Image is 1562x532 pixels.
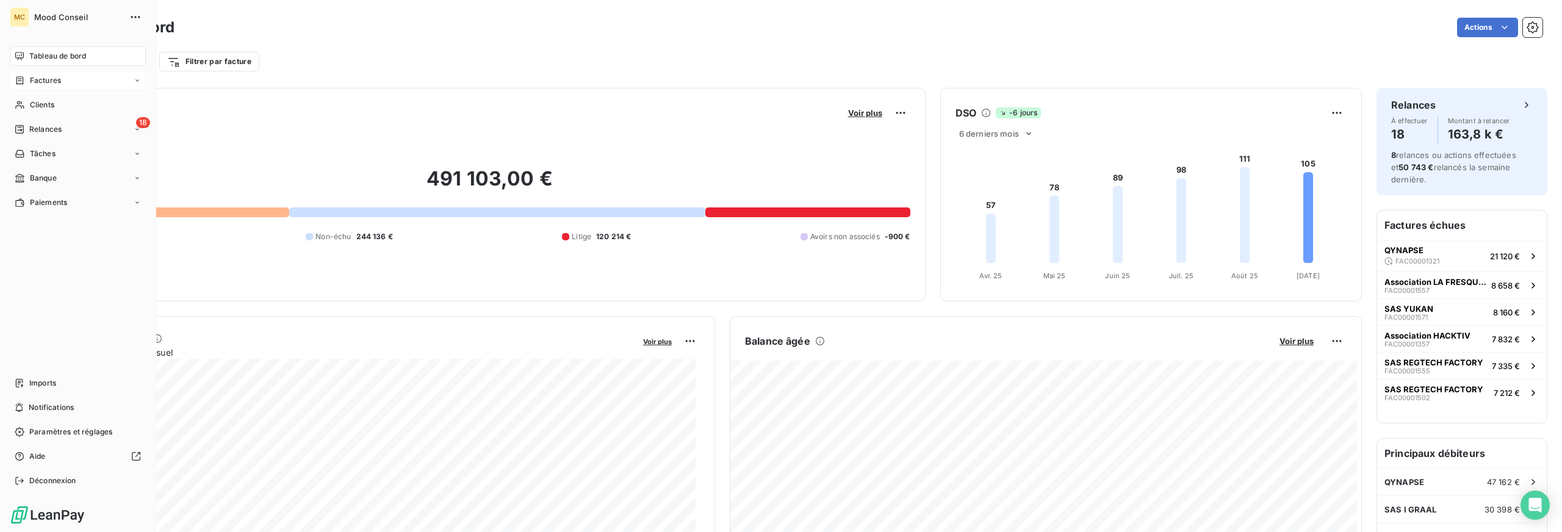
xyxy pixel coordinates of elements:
span: Chiffre d'affaires mensuel [69,346,635,359]
span: 244 136 € [356,231,393,242]
h6: Principaux débiteurs [1377,439,1547,468]
span: 8 160 € [1493,307,1520,317]
span: Mood Conseil [34,12,122,22]
span: Paiements [30,197,67,208]
span: Voir plus [848,108,882,118]
span: Paramètres et réglages [29,426,112,437]
span: Voir plus [643,337,672,346]
span: QYNAPSE [1384,245,1423,255]
span: -900 € [885,231,910,242]
tspan: Août 25 [1231,271,1258,280]
span: 47 162 € [1487,477,1520,487]
span: SAS REGTECH FACTORY [1384,384,1483,394]
a: Aide [10,447,146,466]
span: 8 [1391,150,1396,160]
span: À effectuer [1391,117,1428,124]
span: 7 335 € [1492,361,1520,371]
span: FAC00001557 [1384,287,1430,294]
span: 30 398 € [1485,505,1520,514]
span: FAC00001357 [1384,340,1430,348]
h6: DSO [956,106,976,120]
span: Association LA FRESQUE DU CLIMAT [1384,277,1486,287]
span: SAS REGTECH FACTORY [1384,358,1483,367]
span: FAC00001502 [1384,394,1430,401]
span: Association HACKTIV [1384,331,1470,340]
span: 120 214 € [596,231,631,242]
img: Logo LeanPay [10,505,85,525]
button: Voir plus [1276,336,1317,347]
tspan: Juil. 25 [1169,271,1193,280]
button: Association HACKTIVFAC000013577 832 € [1377,325,1547,352]
span: FAC00001571 [1384,314,1428,321]
button: Actions [1457,18,1518,37]
h6: Balance âgée [745,334,810,348]
button: Voir plus [639,336,675,347]
button: QYNAPSEFAC0000132121 120 € [1377,240,1547,271]
button: SAS YUKANFAC000015718 160 € [1377,298,1547,325]
div: Open Intercom Messenger [1521,491,1550,520]
h4: 18 [1391,124,1428,144]
span: Factures [30,75,61,86]
button: SAS REGTECH FACTORYFAC000015027 212 € [1377,379,1547,406]
span: Tableau de bord [29,51,86,62]
h6: Factures échues [1377,210,1547,240]
h4: 163,8 k € [1448,124,1510,144]
span: 7 212 € [1494,388,1520,398]
span: 21 120 € [1490,251,1520,261]
h6: Relances [1391,98,1436,112]
span: Relances [29,124,62,135]
span: FAC00001555 [1384,367,1430,375]
div: MC [10,7,29,27]
span: QYNAPSE [1384,477,1424,487]
span: FAC00001321 [1395,257,1439,265]
button: Voir plus [844,107,886,118]
span: Aide [29,451,46,462]
tspan: Avr. 25 [979,271,1002,280]
span: Clients [30,99,54,110]
span: Non-échu [315,231,351,242]
span: Déconnexion [29,475,76,486]
button: Filtrer par facture [159,52,259,71]
span: 7 832 € [1492,334,1520,344]
span: Avoirs non associés [810,231,880,242]
tspan: [DATE] [1297,271,1320,280]
span: SAS I GRAAL [1384,505,1437,514]
span: Notifications [29,402,74,413]
button: Association LA FRESQUE DU CLIMATFAC000015578 658 € [1377,271,1547,298]
span: Banque [30,173,57,184]
button: SAS REGTECH FACTORYFAC000015557 335 € [1377,352,1547,379]
tspan: Juin 25 [1105,271,1130,280]
h2: 491 103,00 € [69,167,910,203]
span: 6 derniers mois [959,129,1019,138]
span: 50 743 € [1398,162,1433,172]
span: Voir plus [1279,336,1314,346]
span: Tâches [30,148,56,159]
span: Litige [572,231,591,242]
span: 18 [136,117,150,128]
span: Imports [29,378,56,389]
span: Montant à relancer [1448,117,1510,124]
tspan: Mai 25 [1043,271,1065,280]
span: SAS YUKAN [1384,304,1433,314]
span: 8 658 € [1491,281,1520,290]
span: -6 jours [996,107,1041,118]
span: relances ou actions effectuées et relancés la semaine dernière. [1391,150,1516,184]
